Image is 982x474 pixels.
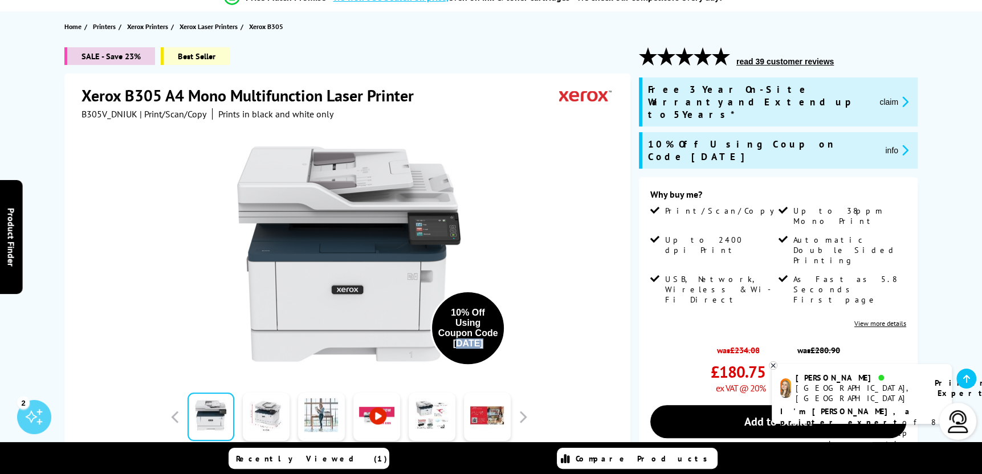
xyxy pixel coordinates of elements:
[576,453,714,464] span: Compare Products
[947,410,969,433] img: user-headset-light.svg
[93,21,116,32] span: Printers
[180,21,238,32] span: Xerox Laser Printers
[730,345,759,355] strike: £234.08
[793,235,903,265] span: Automatic Double Sided Printing
[780,406,943,460] p: of 8 years! I can help you choose the right product
[557,448,718,469] a: Compare Products
[716,382,765,394] span: ex VAT @ 20%
[876,95,912,108] button: promo-description
[882,144,912,157] button: promo-description
[82,108,137,120] span: B305V_DNIUK
[229,448,389,469] a: Recently Viewed (1)
[810,345,840,355] strike: £280.90
[438,308,498,349] div: 10% Off Using Coupon Code [DATE]
[791,361,846,382] span: £216.90
[64,47,155,65] span: SALE - Save 23%
[665,206,783,216] span: Print/Scan/Copy
[648,83,870,121] span: Free 3 Year On-Site Warranty and Extend up to 5 Years*
[140,108,206,120] span: | Print/Scan/Copy
[249,21,286,32] a: Xerox B305
[6,208,17,267] span: Product Finder
[17,396,30,408] div: 2
[665,235,776,255] span: Up to 2400 dpi Print
[236,453,388,464] span: Recently Viewed (1)
[733,56,837,67] button: read 39 customer reviews
[780,378,791,398] img: amy-livechat.png
[650,189,906,206] div: Why buy me?
[180,21,241,32] a: Xerox Laser Printers
[650,405,906,438] a: Add to Basket
[854,319,906,328] a: View more details
[64,21,84,32] a: Home
[780,406,913,427] b: I'm [PERSON_NAME], a printer expert
[711,339,765,355] span: was
[648,138,876,163] span: 10% Off Using Coupon Code [DATE]
[82,85,425,106] h1: Xerox B305 A4 Mono Multifunction Laser Printer
[711,361,765,382] span: £180.75
[249,21,283,32] span: Xerox B305
[64,21,82,32] span: Home
[793,206,903,226] span: Up to 38ppm Mono Print
[127,21,171,32] a: Xerox Printers
[127,21,168,32] span: Xerox Printers
[796,373,920,383] div: [PERSON_NAME]
[237,142,461,366] img: Xerox B305
[93,21,119,32] a: Printers
[559,85,612,106] img: Xerox
[161,47,230,65] span: Best Seller
[218,108,333,120] i: Prints in black and white only
[791,339,846,355] span: was
[793,274,903,305] span: As Fast as 5.8 Seconds First page
[665,274,776,305] span: USB, Network, Wireless & Wi-Fi Direct
[796,383,920,403] div: [GEOGRAPHIC_DATA], [GEOGRAPHIC_DATA]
